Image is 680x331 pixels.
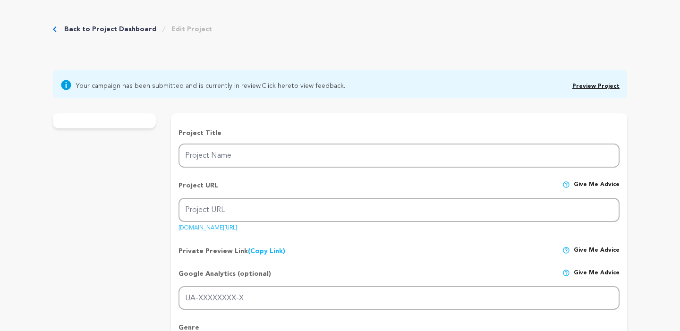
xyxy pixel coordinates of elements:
[562,181,570,188] img: help-circle.svg
[178,128,620,138] p: Project Title
[562,246,570,254] img: help-circle.svg
[572,84,620,89] a: Preview Project
[53,25,212,34] div: Breadcrumb
[248,248,285,255] a: (Copy Link)
[76,79,345,91] span: Your campaign has been submitted and is currently in review. to view feedback.
[171,25,212,34] a: Edit Project
[562,269,570,277] img: help-circle.svg
[64,25,156,34] a: Back to Project Dashboard
[574,269,620,286] span: Give me advice
[178,181,218,198] p: Project URL
[178,286,620,310] input: UA-XXXXXXXX-X
[178,269,271,286] p: Google Analytics (optional)
[178,144,620,168] input: Project Name
[574,246,620,256] span: Give me advice
[178,221,237,231] a: [DOMAIN_NAME][URL]
[178,246,285,256] p: Private Preview Link
[262,83,291,89] a: Click here
[574,181,620,198] span: Give me advice
[178,198,620,222] input: Project URL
